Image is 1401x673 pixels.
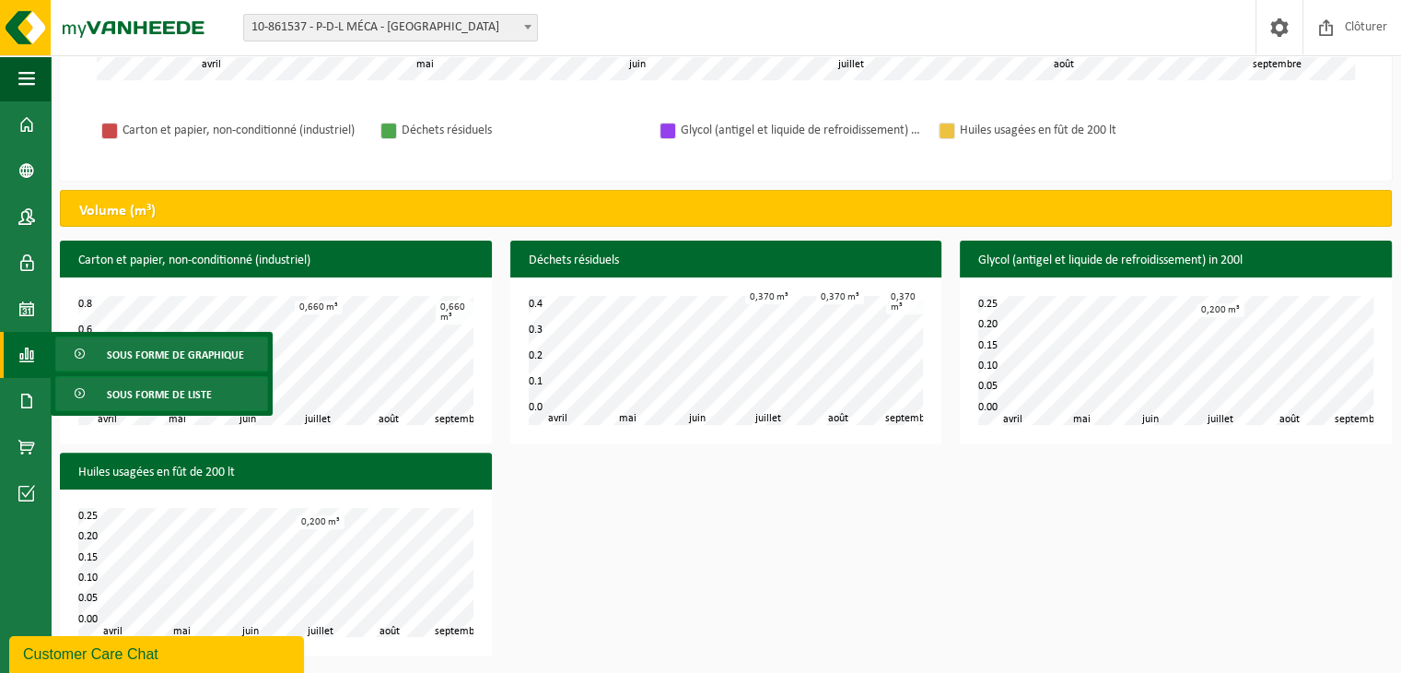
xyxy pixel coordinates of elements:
[402,119,641,142] div: Déchets résiduels
[681,119,920,142] div: Glycol (antigel et liquide de refroidissement) in 200l
[745,290,793,304] div: 0,370 m³
[960,241,1392,281] h3: Glycol (antigel et liquide de refroidissement) in 200l
[61,191,174,231] h2: Volume (m³)
[436,301,473,325] div: 0,660 m³
[510,241,942,281] h3: Déchets résiduels
[107,337,244,372] span: Sous forme de graphique
[60,453,492,493] h3: Huiles usagées en fût de 200 lt
[55,376,268,411] a: Sous forme de liste
[55,336,268,372] a: Sous forme de graphique
[295,301,343,314] div: 0,660 m³
[960,119,1199,142] div: Huiles usagées en fût de 200 lt
[9,632,308,673] iframe: chat widget
[886,290,924,314] div: 0,370 m³
[297,515,344,529] div: 0,200 m³
[123,119,362,142] div: Carton et papier, non-conditionné (industriel)
[244,15,537,41] span: 10-861537 - P-D-L MÉCA - FOSSES-LA-VILLE
[1197,303,1244,317] div: 0,200 m³
[243,14,538,41] span: 10-861537 - P-D-L MÉCA - FOSSES-LA-VILLE
[816,290,864,304] div: 0,370 m³
[107,377,212,412] span: Sous forme de liste
[60,241,492,281] h3: Carton et papier, non-conditionné (industriel)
